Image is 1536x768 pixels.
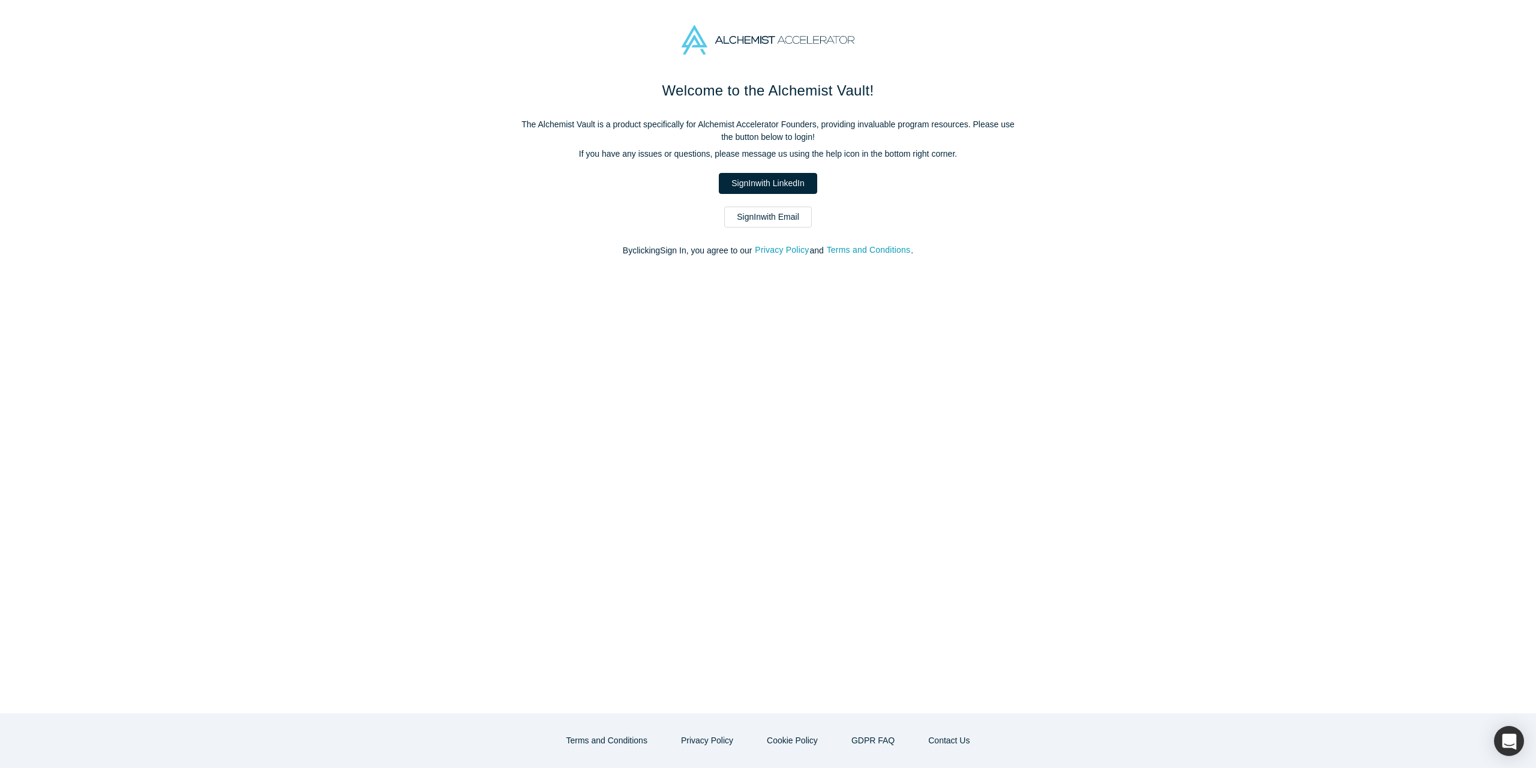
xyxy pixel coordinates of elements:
p: The Alchemist Vault is a product specifically for Alchemist Accelerator Founders, providing inval... [516,118,1020,144]
a: SignInwith Email [724,207,812,228]
p: By clicking Sign In , you agree to our and . [516,244,1020,257]
a: SignInwith LinkedIn [719,173,817,194]
p: If you have any issues or questions, please message us using the help icon in the bottom right co... [516,148,1020,160]
button: Privacy Policy [668,730,746,751]
button: Privacy Policy [754,243,809,257]
button: Terms and Conditions [826,243,911,257]
button: Contact Us [916,730,982,751]
h1: Welcome to the Alchemist Vault! [516,80,1020,101]
a: GDPR FAQ [839,730,907,751]
img: Alchemist Accelerator Logo [682,25,854,55]
button: Cookie Policy [754,730,830,751]
button: Terms and Conditions [554,730,660,751]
